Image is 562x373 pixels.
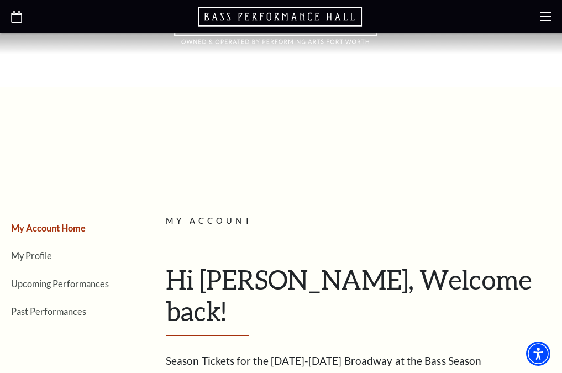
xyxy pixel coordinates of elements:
a: Past Performances [11,306,86,317]
a: My Profile [11,250,52,261]
a: Upcoming Performances [11,279,109,289]
span: My Account [166,216,253,225]
a: Open this option [11,9,22,25]
div: Accessibility Menu [526,342,550,366]
h1: Hi [PERSON_NAME], Welcome back! [166,264,543,336]
a: My Account Home [11,223,86,233]
a: Open this option [198,6,364,28]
